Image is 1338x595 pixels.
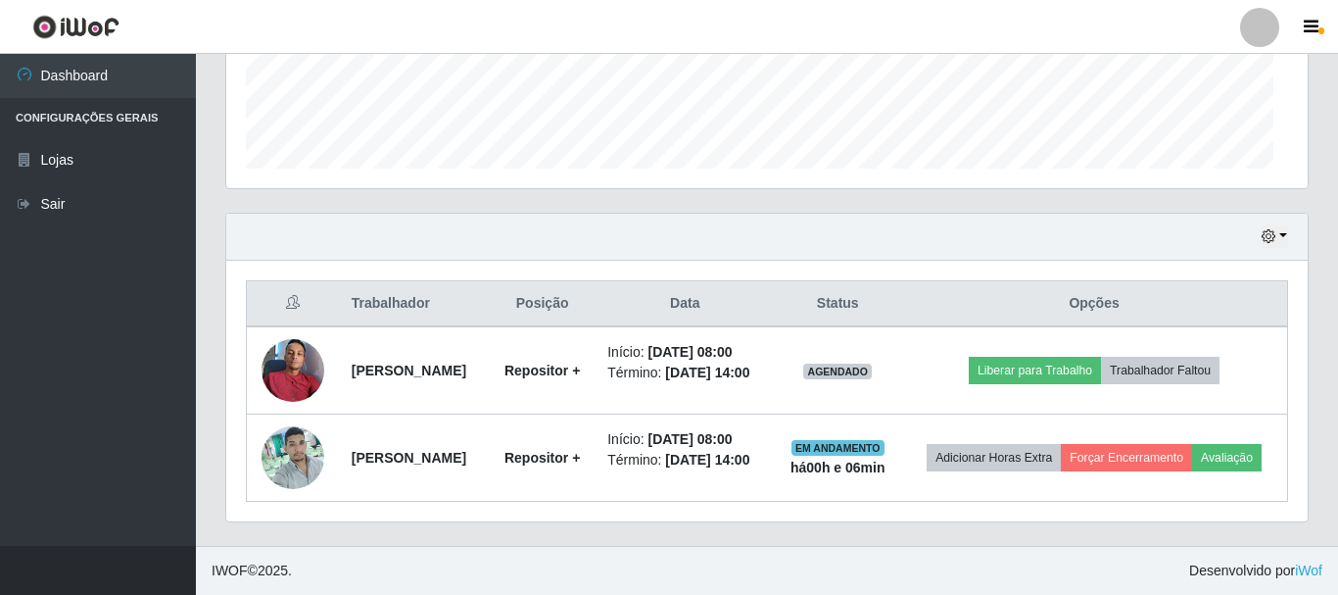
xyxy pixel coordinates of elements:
time: [DATE] 08:00 [647,431,732,447]
strong: Repositor + [504,363,580,378]
span: © 2025 . [212,561,292,581]
th: Status [774,281,901,327]
th: Data [596,281,774,327]
th: Trabalhador [340,281,489,327]
strong: Repositor + [504,450,580,466]
li: Término: [607,363,762,383]
button: Trabalhador Faltou [1101,357,1219,384]
span: AGENDADO [803,364,872,379]
button: Avaliação [1192,444,1262,471]
strong: [PERSON_NAME] [352,450,466,466]
th: Posição [489,281,596,327]
li: Início: [607,429,762,450]
button: Forçar Encerramento [1061,444,1192,471]
span: EM ANDAMENTO [791,440,884,456]
img: CoreUI Logo [32,15,119,39]
img: 1744586683901.jpeg [262,328,324,412]
span: IWOF [212,563,248,578]
time: [DATE] 14:00 [665,365,749,380]
button: Liberar para Trabalho [969,357,1101,384]
img: 1747873820563.jpeg [262,416,324,499]
a: iWof [1295,563,1322,578]
li: Término: [607,450,762,471]
th: Opções [901,281,1287,327]
span: Desenvolvido por [1189,561,1322,581]
li: Início: [607,342,762,363]
button: Adicionar Horas Extra [927,444,1061,471]
time: [DATE] 14:00 [665,452,749,468]
strong: [PERSON_NAME] [352,363,466,378]
strong: há 00 h e 06 min [790,460,885,475]
time: [DATE] 08:00 [647,344,732,360]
